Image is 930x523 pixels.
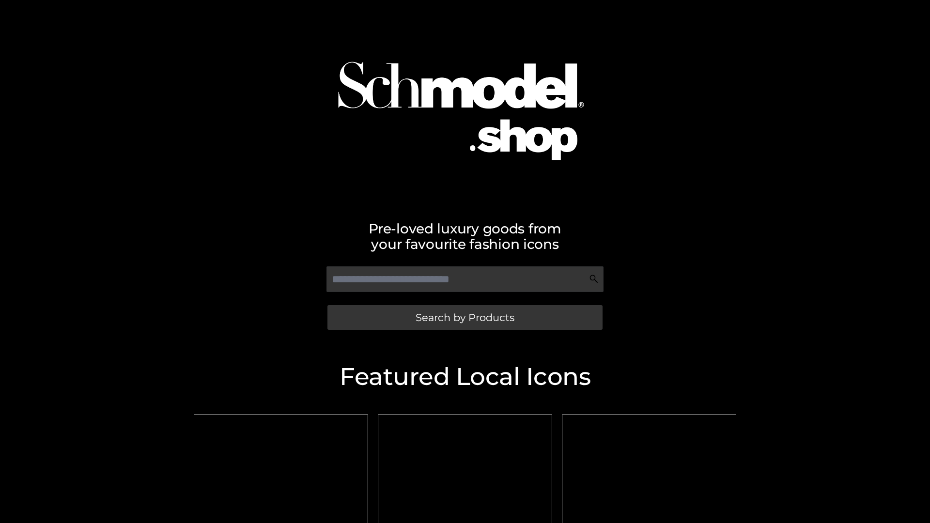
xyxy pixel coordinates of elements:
a: Search by Products [327,305,603,330]
img: Search Icon [589,274,599,284]
h2: Pre-loved luxury goods from your favourite fashion icons [189,221,741,252]
span: Search by Products [416,312,514,323]
h2: Featured Local Icons​ [189,365,741,389]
